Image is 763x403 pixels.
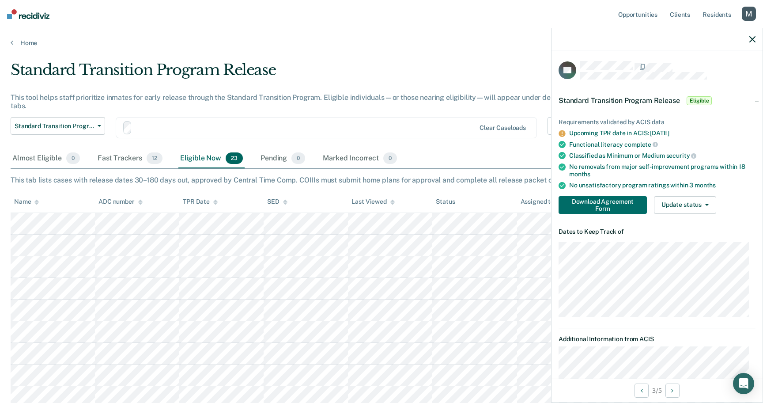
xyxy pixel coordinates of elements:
[267,198,287,205] div: SED
[569,171,590,178] span: months
[11,61,583,86] div: Standard Transition Program Release
[291,152,305,164] span: 0
[551,379,763,402] div: 3 / 5
[183,198,218,205] div: TPR Date
[11,39,752,47] a: Home
[569,141,755,148] div: Functional literacy
[321,149,399,168] div: Marked Incorrect
[15,122,94,130] span: Standard Transition Program Release
[480,124,526,132] div: Clear caseloads
[559,196,647,214] button: Download Agreement Form
[569,152,755,160] div: Classified as Minimum or Medium
[624,141,658,148] span: complete
[11,149,82,168] div: Almost Eligible
[635,384,649,398] button: Previous Opportunity
[226,152,243,164] span: 23
[98,198,143,205] div: ADC number
[147,152,162,164] span: 12
[695,182,716,189] span: months
[259,149,307,168] div: Pending
[665,384,680,398] button: Next Opportunity
[666,152,697,159] span: security
[559,335,755,343] dt: Additional Information from ACIS
[11,176,752,184] div: This tab lists cases with release dates 30–180 days out, approved by Central Time Comp. COIIIs mu...
[521,198,562,205] div: Assigned to
[14,198,39,205] div: Name
[559,118,755,126] div: Requirements validated by ACIS data
[66,152,80,164] span: 0
[96,149,164,168] div: Fast Trackers
[569,163,755,178] div: No removals from major self-improvement programs within 18
[559,96,680,105] span: Standard Transition Program Release
[178,149,245,168] div: Eligible Now
[436,198,455,205] div: Status
[551,87,763,115] div: Standard Transition Program ReleaseEligible
[559,228,755,236] dt: Dates to Keep Track of
[654,196,716,214] button: Update status
[11,93,583,110] div: This tool helps staff prioritize inmates for early release through the Standard Transition Progra...
[383,152,397,164] span: 0
[7,9,49,19] img: Recidiviz
[569,182,755,189] div: No unsatisfactory program ratings within 3
[351,198,394,205] div: Last Viewed
[687,96,712,105] span: Eligible
[569,129,755,137] div: Upcoming TPR date in ACIS: [DATE]
[559,196,650,214] a: Navigate to form link
[733,373,754,394] div: Open Intercom Messenger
